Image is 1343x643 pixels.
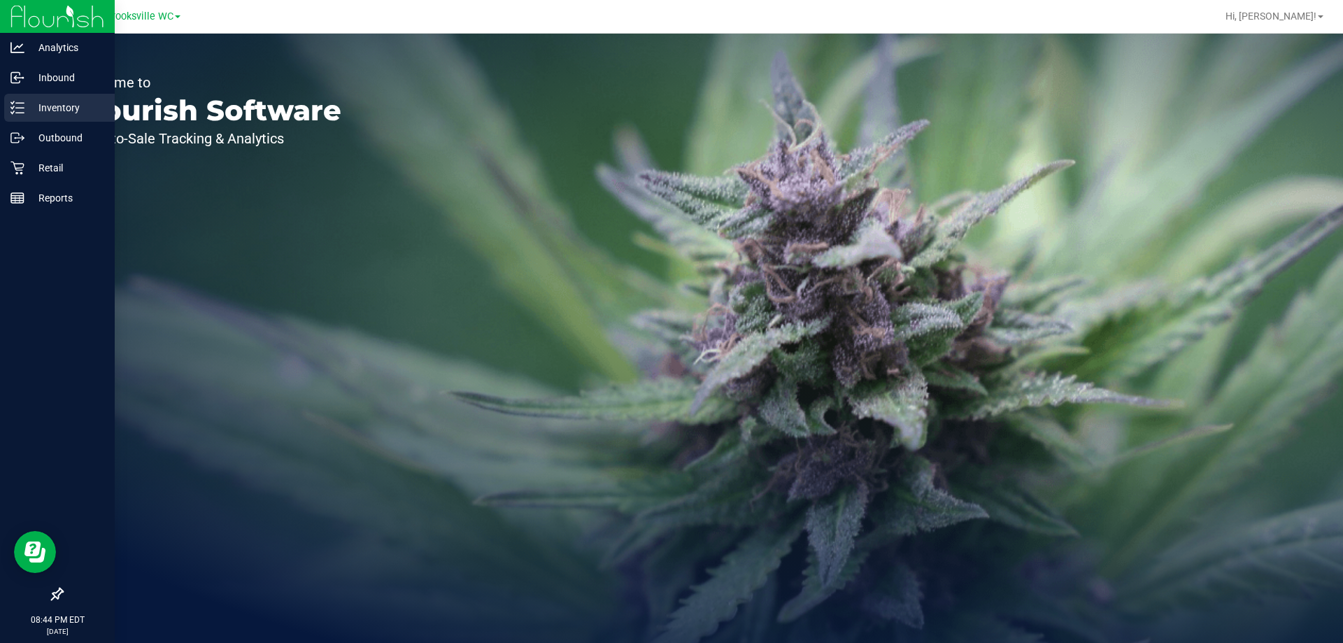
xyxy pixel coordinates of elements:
[10,191,24,205] inline-svg: Reports
[24,160,108,176] p: Retail
[24,99,108,116] p: Inventory
[76,97,341,125] p: Flourish Software
[10,71,24,85] inline-svg: Inbound
[24,39,108,56] p: Analytics
[106,10,173,22] span: Brooksville WC
[10,131,24,145] inline-svg: Outbound
[1225,10,1316,22] span: Hi, [PERSON_NAME]!
[10,161,24,175] inline-svg: Retail
[76,132,341,146] p: Seed-to-Sale Tracking & Analytics
[24,190,108,206] p: Reports
[6,614,108,626] p: 08:44 PM EDT
[10,101,24,115] inline-svg: Inventory
[24,69,108,86] p: Inbound
[14,531,56,573] iframe: Resource center
[10,41,24,55] inline-svg: Analytics
[24,129,108,146] p: Outbound
[76,76,341,90] p: Welcome to
[6,626,108,637] p: [DATE]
